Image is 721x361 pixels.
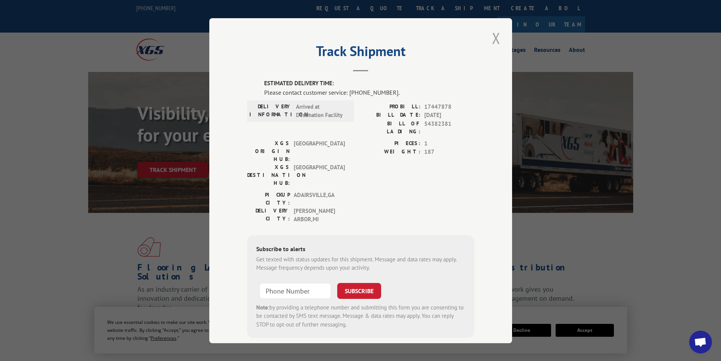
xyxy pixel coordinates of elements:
label: XGS DESTINATION HUB: [247,163,290,187]
label: XGS ORIGIN HUB: [247,139,290,163]
div: Subscribe to alerts [256,244,465,255]
label: DELIVERY CITY: [247,206,290,223]
a: Open chat [689,331,712,353]
label: ESTIMATED DELIVERY TIME: [264,79,474,88]
label: BILL OF LADING: [361,119,420,135]
span: [DATE] [424,111,474,120]
div: Please contact customer service: [PHONE_NUMBER]. [264,88,474,97]
span: 54382381 [424,119,474,135]
label: DELIVERY INFORMATION: [249,102,292,119]
button: SUBSCRIBE [337,283,381,298]
span: [GEOGRAPHIC_DATA] [294,139,345,163]
label: WEIGHT: [361,148,420,156]
label: PROBILL: [361,102,420,111]
span: 17447878 [424,102,474,111]
span: ADAIRSVILLE , GA [294,191,345,206]
div: by providing a telephone number and submitting this form you are consenting to be contacted by SM... [256,303,465,329]
span: 187 [424,148,474,156]
span: 1 [424,139,474,148]
label: BILL DATE: [361,111,420,120]
button: Close modal [490,28,503,48]
input: Phone Number [259,283,331,298]
span: Arrived at Destination Facility [296,102,347,119]
strong: Note: [256,303,269,311]
span: [GEOGRAPHIC_DATA] [294,163,345,187]
h2: Track Shipment [247,46,474,60]
label: PICKUP CITY: [247,191,290,206]
label: PIECES: [361,139,420,148]
div: Get texted with status updates for this shipment. Message and data rates may apply. Message frequ... [256,255,465,272]
span: [PERSON_NAME] ARBOR , MI [294,206,345,223]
